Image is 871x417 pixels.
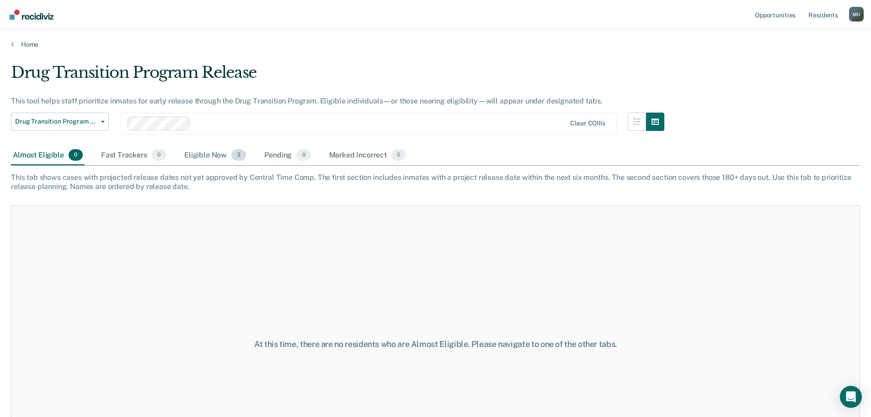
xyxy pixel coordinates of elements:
[11,173,860,190] div: This tab shows cases with projected release dates not yet approved by Central Time Comp. The firs...
[10,10,53,20] img: Recidiviz
[152,149,166,161] span: 0
[296,149,310,161] span: 0
[15,118,97,125] span: Drug Transition Program Release
[11,113,109,131] button: Drug Transition Program Release
[327,146,408,166] div: Marked Incorrect0
[391,149,406,161] span: 0
[231,149,246,161] span: 3
[11,97,664,105] div: This tool helps staff prioritize inmates for early release through the Drug Transition Program. E...
[570,119,605,127] div: Clear COIIIs
[849,7,864,22] div: M O
[224,339,648,349] div: At this time, there are no residents who are Almost Eligible. Please navigate to one of the other...
[11,146,85,166] div: Almost Eligible0
[182,146,248,166] div: Eligible Now3
[69,149,83,161] span: 0
[99,146,168,166] div: Fast Trackers0
[849,7,864,22] button: Profile dropdown button
[11,63,664,89] div: Drug Transition Program Release
[11,40,860,49] a: Home
[840,386,862,408] div: Open Intercom Messenger
[262,146,312,166] div: Pending0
